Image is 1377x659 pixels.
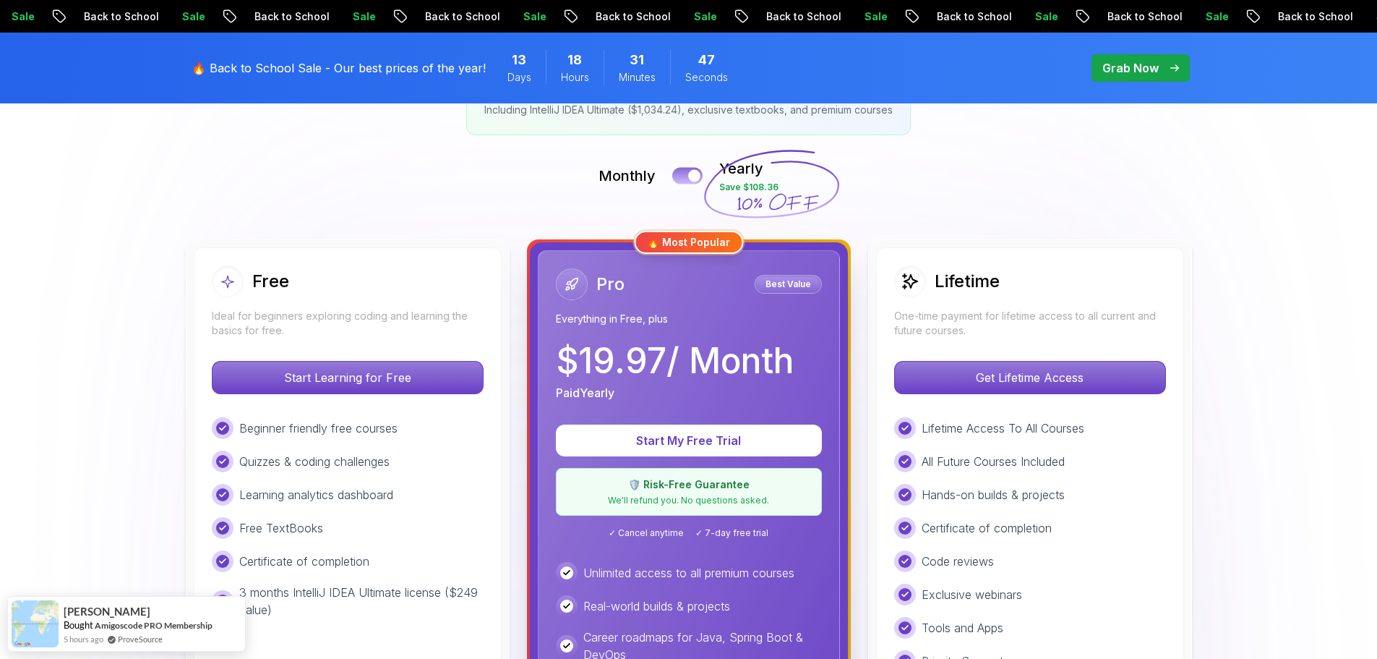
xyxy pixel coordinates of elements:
button: Start Learning for Free [212,361,484,394]
span: Seconds [685,70,728,85]
a: Amigoscode PRO Membership [95,620,213,631]
span: ✓ Cancel anytime [609,527,684,539]
a: ProveSource [118,633,163,645]
p: Back to School [404,9,502,24]
p: 🔥 Back to School Sale - Our best prices of the year! [192,59,486,77]
p: Code reviews [922,553,994,570]
span: 47 Seconds [698,50,715,70]
p: Sale [844,9,890,24]
span: Hours [561,70,589,85]
p: Back to School [745,9,844,24]
p: $ 19.97 / Month [556,344,794,378]
p: Get Lifetime Access [895,362,1165,394]
p: Back to School [916,9,1014,24]
p: Start Learning for Free [213,362,483,394]
p: Learning analytics dashboard [239,486,393,503]
a: Start Learning for Free [212,370,484,385]
p: Back to School [63,9,161,24]
p: Real-world builds & projects [583,598,730,615]
span: 13 Days [512,50,526,70]
p: Best Value [757,277,820,292]
p: Start My Free Trial [573,432,805,449]
p: 3 months IntelliJ IDEA Ultimate license ($249 value) [239,584,484,618]
p: Back to School [575,9,673,24]
p: Sale [1014,9,1060,24]
p: Hands-on builds & projects [922,486,1065,503]
p: Exclusive webinars [922,586,1022,603]
p: Lifetime Access To All Courses [922,420,1084,437]
p: Grab Now [1102,59,1159,77]
p: Sale [673,9,719,24]
p: Back to School [233,9,332,24]
span: 18 Hours [567,50,582,70]
a: Get Lifetime Access [894,370,1166,385]
p: Including IntelliJ IDEA Ultimate ($1,034.24), exclusive textbooks, and premium courses [484,103,893,117]
p: Back to School [1257,9,1355,24]
img: provesource social proof notification image [12,600,59,647]
button: Get Lifetime Access [894,361,1166,394]
span: Minutes [619,70,656,85]
span: 5 hours ago [64,633,103,645]
span: [PERSON_NAME] [64,605,150,618]
p: Tools and Apps [922,619,1003,637]
p: Quizzes & coding challenges [239,453,390,470]
button: Start My Free Trial [556,425,822,456]
span: Days [507,70,531,85]
p: 🛡️ Risk-Free Guarantee [565,477,812,492]
p: Certificate of completion [922,519,1052,537]
h2: Lifetime [935,270,1000,293]
p: Sale [1185,9,1231,24]
p: Unlimited access to all premium courses [583,564,794,582]
p: Sale [161,9,207,24]
p: Sale [502,9,549,24]
p: One-time payment for lifetime access to all current and future courses. [894,309,1166,338]
p: Beginner friendly free courses [239,420,398,437]
p: Certificate of completion [239,553,369,570]
span: ✓ 7-day free trial [695,527,768,539]
p: Back to School [1086,9,1185,24]
span: Bought [64,619,93,631]
p: Monthly [599,166,656,186]
span: 31 Minutes [630,50,644,70]
p: Free TextBooks [239,519,323,537]
h2: Free [252,270,289,293]
p: Ideal for beginners exploring coding and learning the basics for free. [212,309,484,338]
p: Sale [332,9,378,24]
p: Everything in Free, plus [556,312,822,326]
h2: Pro [596,273,625,296]
p: Paid Yearly [556,384,614,401]
p: We'll refund you. No questions asked. [565,495,812,506]
p: All Future Courses Included [922,453,1065,470]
